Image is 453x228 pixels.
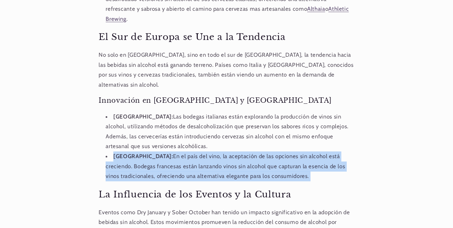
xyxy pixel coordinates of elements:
[113,113,173,120] strong: [GEOGRAPHIC_DATA]:
[99,31,354,43] h2: El Sur de Europa se Une a la Tendencia
[99,96,354,105] h3: Innovación en [GEOGRAPHIC_DATA] y [GEOGRAPHIC_DATA]
[106,5,349,22] a: Athletic Brewing
[99,189,354,200] h2: La Influencia de los Eventos y la Cultura
[99,50,354,90] p: No solo en [GEOGRAPHIC_DATA], sino en todo el sur de [GEOGRAPHIC_DATA], la tendencia hacia las be...
[307,5,325,12] a: Althaia
[106,112,354,151] li: Las bodegas italianas están explorando la producción de vinos sin alcohol, utilizando métodos de ...
[113,153,173,159] strong: [GEOGRAPHIC_DATA]:
[106,151,354,181] li: En el país del vino, la aceptación de las opciones sin alcohol está creciendo. Bodegas francesas ...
